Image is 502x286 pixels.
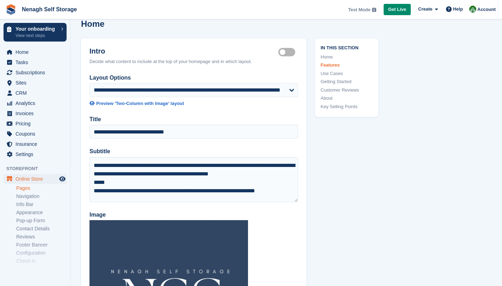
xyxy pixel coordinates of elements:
a: Use Cases [321,70,373,77]
img: stora-icon-8386f47178a22dfd0bd8f6a31ec36ba5ce8667c1dd55bd0f319d3a0aa187defe.svg [6,4,16,15]
a: About [321,95,373,102]
label: Layout Options [89,74,298,82]
a: menu [4,88,67,98]
a: menu [4,68,67,77]
a: Your onboarding View next steps [4,23,67,42]
span: Insurance [16,139,58,149]
a: menu [4,108,67,118]
span: Home [16,47,58,57]
a: Reviews [16,234,67,240]
a: Get Live [384,4,411,15]
label: Title [89,115,298,124]
h2: Intro [89,47,278,55]
div: Decide what content to include at the top of your homepage and in which layout. [89,58,298,65]
span: In this section [321,44,373,51]
img: icon-info-grey-7440780725fd019a000dd9b08b2336e03edf1995a4989e88bcd33f0948082b44.svg [372,8,376,12]
span: Account [477,6,496,13]
img: Brian Comerford [469,6,476,13]
span: Coupons [16,129,58,139]
a: Navigation [16,193,67,200]
a: menu [4,78,67,88]
a: Check-in [16,258,67,265]
div: Preview 'Two-Column with Image' layout [96,100,184,107]
span: Pricing [16,119,58,129]
span: Invoices [16,108,58,118]
a: menu [4,57,67,67]
a: Customer Reviews [321,87,373,94]
a: menu [4,174,67,184]
a: Features [321,62,373,69]
a: menu [4,119,67,129]
a: Preview store [58,175,67,183]
a: Contact Details [16,225,67,232]
a: Footer Banner [16,242,67,248]
a: Info Bar [16,201,67,208]
span: Help [453,6,463,13]
a: Pop-up Form [16,217,67,224]
h1: Home [81,19,105,29]
a: Nenagh Self Storage [19,4,80,15]
label: Hero section active [278,52,298,53]
a: menu [4,98,67,108]
a: Key Selling Points [321,103,373,110]
span: Subscriptions [16,68,58,77]
a: Configuration [16,250,67,256]
span: Create [418,6,432,13]
a: menu [4,129,67,139]
a: menu [4,149,67,159]
a: Appearance [16,209,67,216]
span: Online Store [16,174,58,184]
label: Image [89,211,298,219]
span: Analytics [16,98,58,108]
label: Subtitle [89,147,298,156]
a: Preview 'Two-Column with Image' layout [89,100,298,107]
span: Sites [16,78,58,88]
a: menu [4,139,67,149]
span: Tasks [16,57,58,67]
span: Get Live [388,6,406,13]
a: Getting Started [321,78,373,85]
p: Your onboarding [16,26,57,31]
span: Test Mode [348,6,370,13]
span: Settings [16,149,58,159]
a: menu [4,47,67,57]
a: Pages [16,185,67,192]
a: Home [321,54,373,61]
span: Storefront [6,165,70,172]
span: CRM [16,88,58,98]
p: View next steps [16,32,57,39]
